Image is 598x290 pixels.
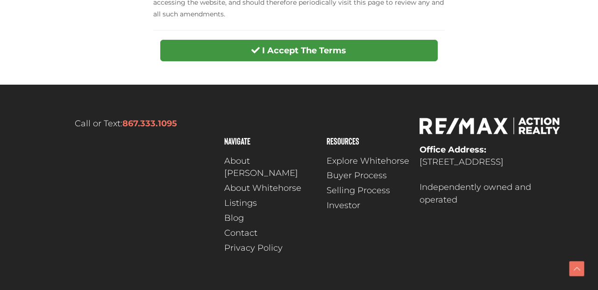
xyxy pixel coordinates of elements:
a: 867.333.1095 [122,118,177,129]
p: [STREET_ADDRESS] Independently owned and operated [420,144,561,206]
a: Blog [224,212,317,225]
p: Call or Text: [37,117,215,130]
a: About [PERSON_NAME] [224,155,317,180]
span: Contact [224,227,257,239]
span: About Whitehorse [224,182,301,195]
span: Listings [224,197,257,210]
strong: Office Address: [420,145,486,155]
span: Buyer Process [327,169,387,182]
span: Investor [327,199,360,212]
a: Investor [327,199,410,212]
strong: I Accept The Terms [262,45,346,56]
span: Selling Process [327,184,390,197]
a: Privacy Policy [224,242,317,254]
span: Blog [224,212,244,225]
span: Privacy Policy [224,242,283,254]
a: Listings [224,197,317,210]
a: Explore Whitehorse [327,155,410,167]
h4: Navigate [224,136,317,145]
button: I Accept The Terms [160,40,437,61]
a: Contact [224,227,317,239]
a: About Whitehorse [224,182,317,195]
a: Buyer Process [327,169,410,182]
h4: Resources [327,136,410,145]
a: Selling Process [327,184,410,197]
